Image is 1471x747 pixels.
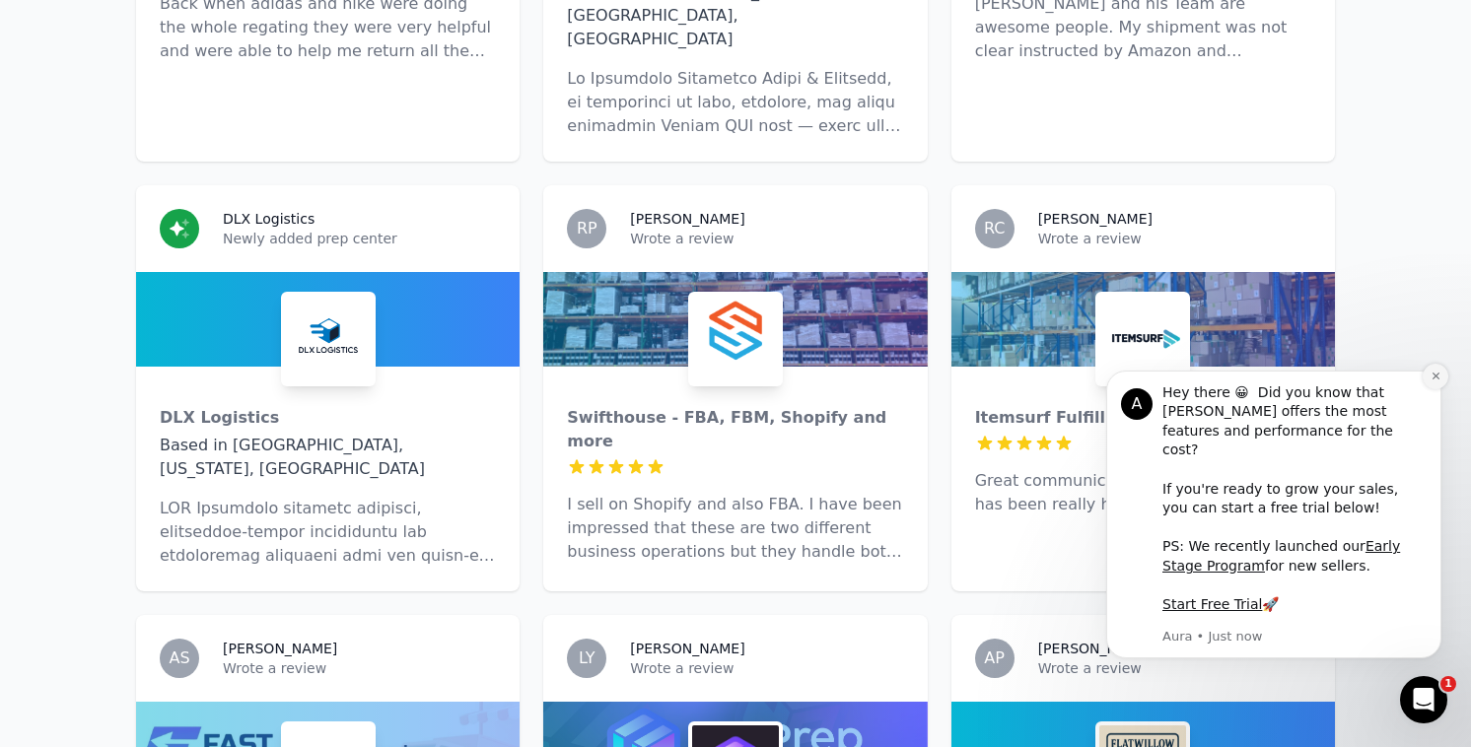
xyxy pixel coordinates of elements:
[169,650,189,666] span: AS
[1038,209,1153,229] h3: [PERSON_NAME]
[984,221,1006,237] span: RC
[1038,658,1311,678] p: Wrote a review
[567,406,903,453] div: Swifthouse - FBA, FBM, Shopify and more
[630,639,744,658] h3: [PERSON_NAME]
[567,67,903,138] p: Lo Ipsumdolo Sitametco Adipi & Elitsedd, ei temporinci ut labo, etdolore, mag aliqu enimadmin Ven...
[630,209,744,229] h3: [PERSON_NAME]
[579,650,595,666] span: LY
[285,296,372,382] img: DLX Logistics
[567,493,903,564] p: I sell on Shopify and also FBA. I have been impressed that these are two different business opera...
[630,229,903,248] p: Wrote a review
[543,185,927,591] a: RP[PERSON_NAME]Wrote a reviewSwifthouse - FBA, FBM, Shopify and moreSwifthouse - FBA, FBM, Shopif...
[975,406,1311,430] div: Itemsurf Fulfillment Center
[1077,360,1471,694] iframe: Intercom notifications message
[1099,296,1186,382] img: Itemsurf Fulfillment Center
[223,639,337,658] h3: [PERSON_NAME]
[223,209,315,229] h3: DLX Logistics
[1400,676,1447,723] iframe: Intercom live chat
[577,221,597,237] span: RP
[951,185,1335,591] a: RC[PERSON_NAME]Wrote a reviewItemsurf Fulfillment CenterItemsurf Fulfillment CenterGreat communic...
[984,650,1005,666] span: AP
[160,497,496,568] p: LOR Ipsumdolo sitametc adipisci, elitseddoe-tempor incididuntu lab etdoloremag aliquaeni admi ven...
[160,434,496,481] div: Based in [GEOGRAPHIC_DATA], [US_STATE], [GEOGRAPHIC_DATA]
[1038,639,1153,658] h3: [PERSON_NAME]
[223,658,496,678] p: Wrote a review
[136,185,520,591] a: DLX LogisticsNewly added prep centerDLX LogisticsDLX LogisticsBased in [GEOGRAPHIC_DATA], [US_STA...
[630,658,903,678] p: Wrote a review
[223,229,496,248] p: Newly added prep center
[692,296,779,382] img: Swifthouse - FBA, FBM, Shopify and more
[1440,676,1456,692] span: 1
[1038,229,1311,248] p: Wrote a review
[975,469,1311,516] p: Great communication, [PERSON_NAME] has been really helpful with my shipment.
[160,406,496,430] div: DLX Logistics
